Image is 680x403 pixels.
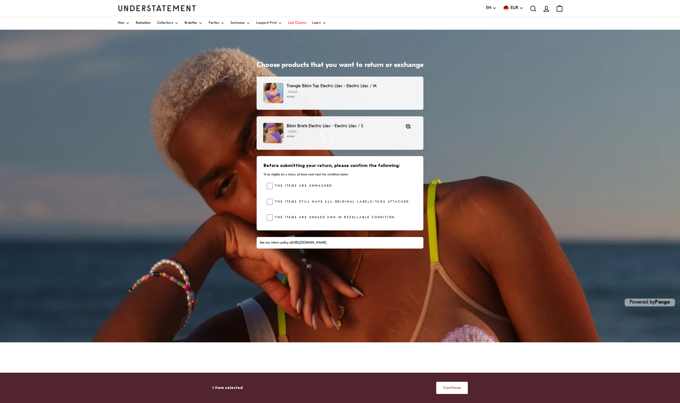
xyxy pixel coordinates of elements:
div: See our return policy at . [260,240,420,245]
p: €29.25 [287,129,399,139]
a: Pango [655,300,670,305]
button: EN [486,5,497,12]
img: 6_23388cd6-1f0b-4877-9c90-33d678455a0e.jpg [263,123,284,143]
p: Bikini Briefs Electric Lilac - Electric Lilac / S [287,123,399,129]
p: €44.25 [287,90,417,99]
span: EUR [510,5,518,12]
a: Leopard Print [256,17,282,30]
span: New [118,22,125,25]
p: Powered by [625,299,675,306]
span: Bestsellers [136,22,151,25]
p: To be eligible for a return, all items must meet the conditions below. [263,173,417,177]
label: The items still have all original labels/tags attached. [273,199,411,205]
span: Bralettes [185,22,197,25]
h1: Choose products that you want to return or exchange [257,61,423,70]
a: Panties [209,17,224,30]
strike: €39.00 [287,135,294,138]
label: The items are unused and in resellable condition. [273,214,396,221]
span: Leopard Print [256,22,277,25]
a: New [118,17,130,30]
span: Learn [312,22,321,25]
span: Collections [157,22,173,25]
span: Swimwear [231,22,245,25]
button: EUR [503,5,524,12]
a: Bestsellers [136,17,151,30]
a: [URL][DOMAIN_NAME] [292,241,326,244]
span: Last Chance [288,22,306,25]
a: Last Chance [288,17,306,30]
a: Learn [312,17,326,30]
strike: €59.00 [287,95,294,98]
p: Triangle Bikini Top Electric Lilac - Electric Lilac / M [287,83,417,89]
h3: Before submitting your return, please confirm the following: [263,163,417,169]
a: Swimwear [231,17,250,30]
span: EN [486,5,491,12]
a: Collections [157,17,178,30]
img: 9_fb711f11-1518-4cf8-98c7-8c3f5d24aa6d.jpg [263,83,284,103]
a: Bralettes [185,17,202,30]
span: Panties [209,22,219,25]
label: The items are unwashed. [273,183,334,189]
a: Understatement Homepage [118,5,196,11]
